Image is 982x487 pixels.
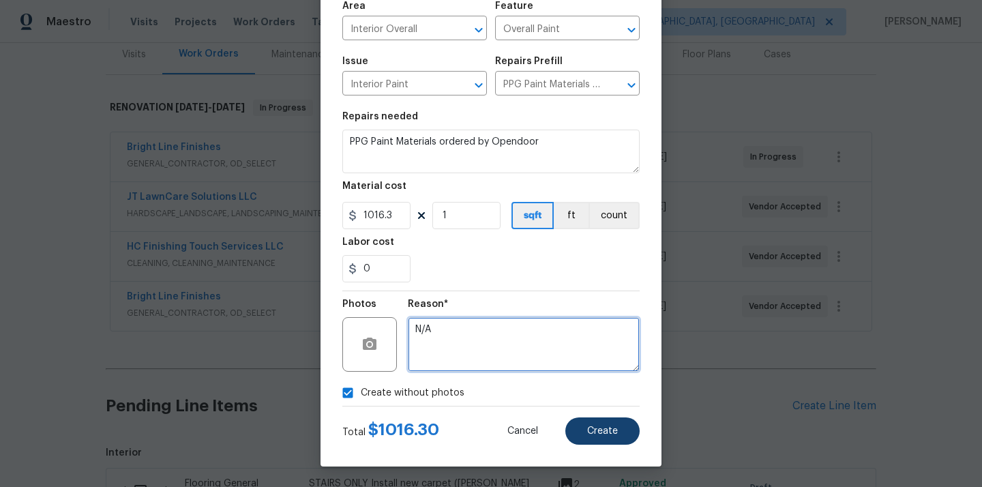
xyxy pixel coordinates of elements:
[342,237,394,247] h5: Labor cost
[486,417,560,445] button: Cancel
[622,76,641,95] button: Open
[495,57,563,66] h5: Repairs Prefill
[587,426,618,437] span: Create
[622,20,641,40] button: Open
[342,181,406,191] h5: Material cost
[342,130,640,173] textarea: PPG Paint Materials ordered by Opendoor
[342,57,368,66] h5: Issue
[495,1,533,11] h5: Feature
[507,426,538,437] span: Cancel
[342,423,439,439] div: Total
[511,202,554,229] button: sqft
[342,1,366,11] h5: Area
[469,20,488,40] button: Open
[408,317,640,372] textarea: N/A
[565,417,640,445] button: Create
[368,422,439,438] span: $ 1016.30
[342,112,418,121] h5: Repairs needed
[408,299,448,309] h5: Reason*
[554,202,589,229] button: ft
[342,299,376,309] h5: Photos
[469,76,488,95] button: Open
[589,202,640,229] button: count
[361,386,464,400] span: Create without photos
